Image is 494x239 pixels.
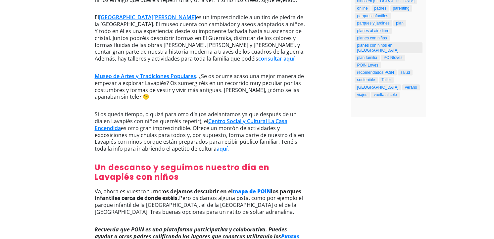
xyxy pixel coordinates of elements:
[355,28,392,34] a: planes al aire libre (4 elementos)
[355,13,391,19] a: parques infantiles (3 elementos)
[95,111,305,158] p: Si os queda tiempo, o quizá para otro día (os adelantamos ya que después de un día en Lavapiés co...
[390,5,412,11] a: parenting (23 elementos)
[95,72,196,80] a: Museo de Artes y Tradiciones Populares
[95,73,305,106] p: . ¿Se os ocurre acaso una mejor manera de empezar a explorar Lavapiés? Os sumergiréis en un recor...
[95,14,305,68] p: El es un imprescindible a un tiro de piedra de la [GEOGRAPHIC_DATA]. El museo cuenta con cambiado...
[381,55,405,61] a: POiNloves (5 elementos)
[398,70,413,75] a: salud (13 elementos)
[217,145,229,152] a: aquí.
[355,77,378,83] a: sostenible (2 elementos)
[95,188,305,221] p: Va, ahora es vuestro turno: Pero os damos alguna pista, como por ejemplo el parque infantil de la...
[95,118,287,132] a: Centro Social y Cultural La Casa Encendida
[163,188,233,195] strong: os dejamos descubrir en el
[355,62,381,68] a: POiN Loves (7 elementos)
[355,55,380,61] a: plan familia (9 elementos)
[95,188,301,202] strong: los parques infantiles cerca de donde estéis.
[379,77,394,83] a: Taller (2 elementos)
[355,84,401,90] a: valencia (3 elementos)
[355,42,422,53] a: planes con niños en Madrid (6 elementos)
[355,70,397,75] a: recomendados POiN (3 elementos)
[355,92,370,98] a: viajes (2 elementos)
[95,162,270,182] strong: Un descanso y seguimos nuestro día en Lavapiés con niños
[371,92,400,98] a: vuelta al cole (3 elementos)
[402,84,420,90] a: verano (3 elementos)
[393,20,406,26] a: plan (2 elementos)
[233,188,271,195] a: mapa de POiN
[99,14,196,21] a: [GEOGRAPHIC_DATA][PERSON_NAME]
[258,55,294,62] a: consultar aquí
[371,5,389,11] a: padres (2 elementos)
[355,20,392,26] a: parques y jardines (3 elementos)
[355,5,370,11] a: online (5 elementos)
[355,35,390,41] a: planes con niños (40 elementos)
